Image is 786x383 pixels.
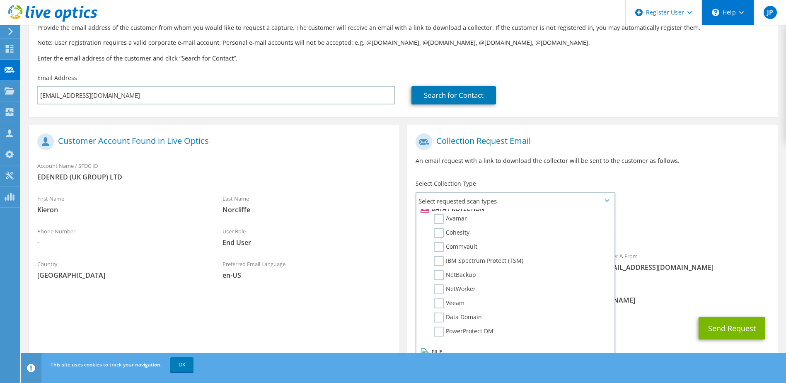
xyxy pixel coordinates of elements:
div: Requested Collections [407,213,777,243]
label: NetBackup [434,270,476,280]
label: Data Domain [434,313,482,322]
div: Last Name [214,190,399,218]
div: To [407,247,593,276]
span: Kieron [37,205,206,214]
span: End User [222,238,391,247]
span: Norcliffe [222,205,391,214]
span: en-US [222,271,391,280]
label: PowerProtect DM [434,327,493,337]
a: OK [170,357,193,372]
div: Sender & From [593,247,778,276]
li: File [418,347,609,357]
p: An email request with a link to download the collector will be sent to the customer as follows. [416,156,769,165]
div: First Name [29,190,214,218]
a: Search for Contact [411,86,496,104]
div: Preferred Email Language [214,255,399,284]
label: Email Address [37,74,77,82]
span: JP [764,6,777,19]
h1: Customer Account Found in Live Optics [37,133,387,150]
p: Provide the email address of the customer from whom you would like to request a capture. The cust... [37,23,769,32]
p: Note: User registration requires a valid corporate e-mail account. Personal e-mail accounts will ... [37,38,769,47]
div: Country [29,255,214,284]
span: [EMAIL_ADDRESS][DOMAIN_NAME] [601,263,769,272]
span: [GEOGRAPHIC_DATA] [37,271,206,280]
label: Cohesity [434,228,469,238]
span: - [37,238,206,247]
label: Veeam [434,298,464,308]
label: IBM Spectrum Protect (TSM) [434,256,523,266]
div: User Role [214,223,399,251]
button: Send Request [699,317,765,339]
svg: \n [712,9,719,16]
label: Select Collection Type [416,179,476,188]
h3: Enter the email address of the customer and click “Search for Contact”. [37,53,769,63]
span: Select requested scan types [416,193,614,209]
div: CC & Reply To [407,280,777,309]
span: EDENRED (UK GROUP) LTD [37,172,391,182]
label: NetWorker [434,284,476,294]
div: Account Name / SFDC ID [29,157,399,186]
span: This site uses cookies to track your navigation. [51,361,162,368]
div: Phone Number [29,223,214,251]
h1: Collection Request Email [416,133,765,150]
label: Avamar [434,214,467,224]
label: Commvault [434,242,477,252]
